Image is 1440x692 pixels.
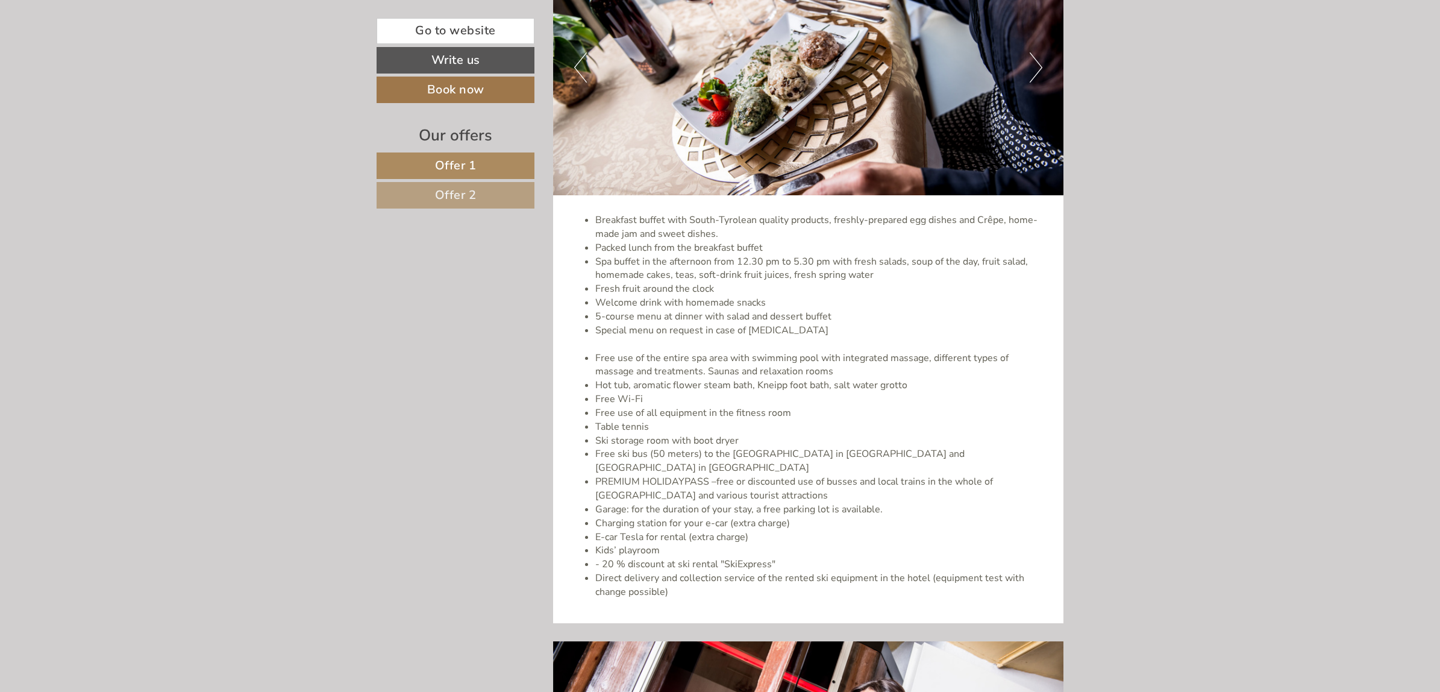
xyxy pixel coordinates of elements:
li: Free ski bus (50 meters) to the [GEOGRAPHIC_DATA] in [GEOGRAPHIC_DATA] and [GEOGRAPHIC_DATA] in [... [595,447,1046,475]
li: PREMIUM HOLIDAYPASS –free or discounted use of busses and local trains in the whole of [GEOGRAPHI... [595,475,1046,503]
li: Special menu on request in case of [MEDICAL_DATA] [595,324,1046,351]
div: Hotel Kristall [18,35,142,45]
li: E-car Tesla for rental (extra charge) [595,530,1046,544]
span: Offer 1 [435,157,477,174]
button: Previous [574,52,587,83]
div: [DATE] [214,9,260,30]
button: Next [1030,52,1042,83]
a: Book now [377,77,534,103]
li: Spa buffet in the afternoon from 12.30 pm to 5.30 pm with fresh salads, soup of the day, fruit sa... [595,255,1046,283]
li: Welcome drink with homemade snacks [595,296,1046,310]
li: Direct delivery and collection service of the rented ski equipment in the hotel (equipment test w... [595,571,1046,599]
li: Kids’ playroom [595,544,1046,558]
li: Free Wi-Fi [595,392,1046,406]
span: Offer 2 [435,187,477,203]
li: Breakfast buffet with South-Tyrolean quality products, freshly-prepared egg dishes and Crêpe, hom... [595,213,1046,241]
a: Go to website [377,18,534,44]
li: Hot tub, aromatic flower steam bath, Kneipp foot bath, salt water grotto [595,379,1046,392]
div: Our offers [377,124,534,146]
li: Garage: for the duration of your stay, a free parking lot is available. [595,503,1046,517]
li: Fresh fruit around the clock [595,282,1046,296]
li: Charging station for your e-car (extra charge) [595,517,1046,530]
small: 15:10 [18,58,142,67]
li: 5-course menu at dinner with salad and dessert buffet [595,310,1046,324]
li: Free use of the entire spa area with swimming pool with integrated massage, different types of ma... [595,351,1046,379]
li: - 20 % discount at ski rental "SkiExpress" [595,558,1046,571]
li: Packed lunch from the breakfast buffet [595,241,1046,255]
a: Write us [377,47,534,74]
button: Send [408,312,475,339]
li: Free use of all equipment in the fitness room [595,406,1046,420]
li: Ski storage room with boot dryer [595,434,1046,448]
li: Table tennis [595,420,1046,434]
div: Hello, how can we help you? [9,33,148,69]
